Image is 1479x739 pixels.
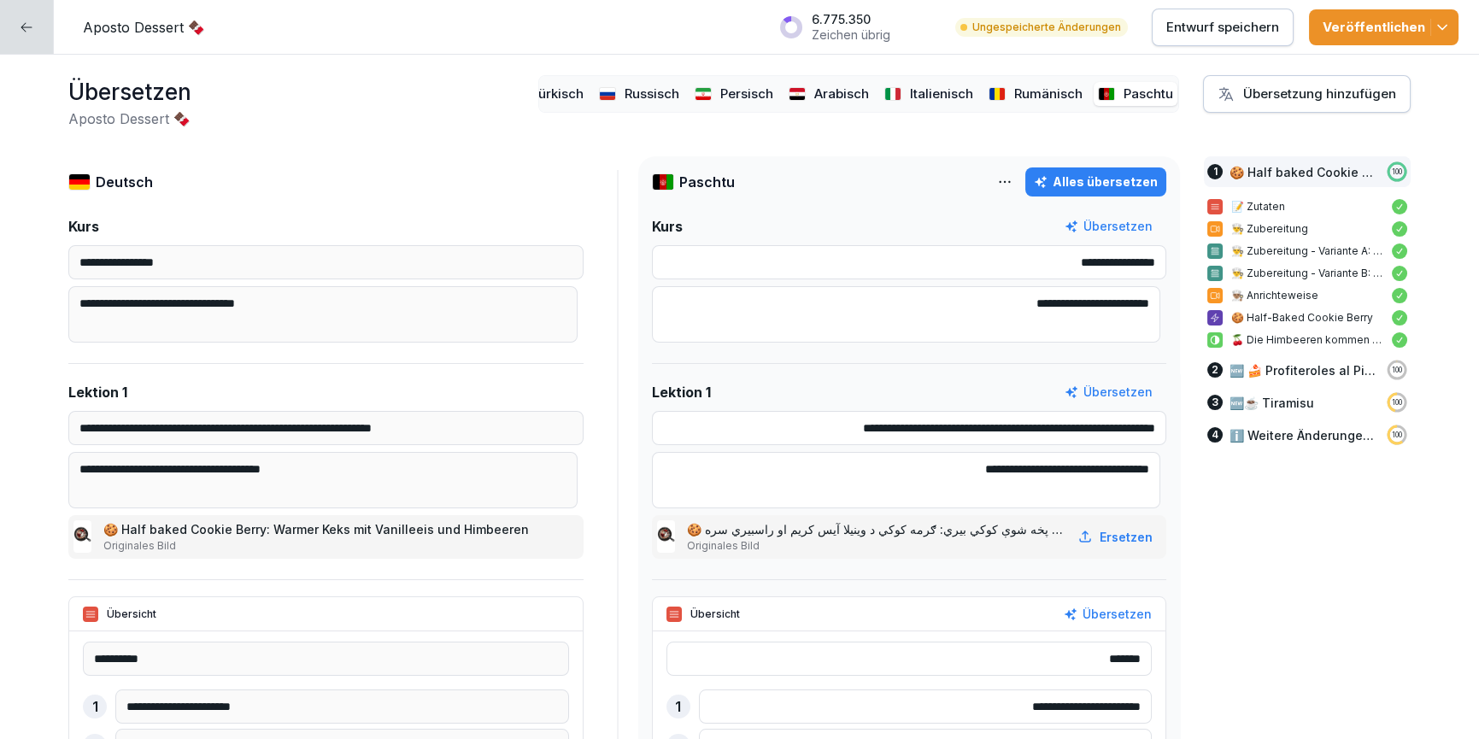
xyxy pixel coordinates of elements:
p: 100 [1392,397,1402,408]
div: Alles übersetzen [1034,173,1158,191]
p: Lektion 1 [652,382,711,402]
p: 📝 Zutaten [1231,199,1383,214]
img: ro.svg [989,87,1007,101]
div: 4 [1207,427,1223,443]
p: 🆕☕️ Tiramisu [1230,394,1314,412]
img: ooh7p7tbyoy04abuyi169hhx.png [73,520,91,553]
img: af.svg [652,173,674,191]
p: 🍪 Half baked Cookie Berry: Warmer Keks mit Vanilleeis und Himbeeren [1230,163,1378,181]
p: Italienisch [910,85,973,104]
p: 🍪 Half baked Cookie Berry: Warmer Keks mit Vanilleeis und Himbeeren [103,520,532,538]
div: 2 [1207,362,1223,378]
p: 👨‍🍳 Zubereitung [1231,221,1383,237]
p: Entwurf speichern [1166,18,1279,37]
img: ru.svg [599,87,617,101]
p: Persisch [720,85,773,104]
button: Übersetzen [1065,383,1153,402]
div: 1 [666,695,690,718]
p: 🍒 Die Himbeeren kommen in den Backofen zusammen mit dem Cookie Dough. [1231,332,1383,348]
p: Ersetzen [1100,528,1153,546]
button: Entwurf speichern [1152,9,1294,46]
p: Zeichen übrig [812,27,890,43]
p: Lektion 1 [68,382,127,402]
p: 👨🏽‍🍳 Anrichteweise [1231,288,1383,303]
img: eg.svg [789,87,807,101]
p: Paschtu [1124,85,1173,104]
p: Kurs [68,216,99,237]
button: 6.775.350Zeichen übrig [771,5,940,49]
p: ℹ️ Weitere Änderungen in der Dessert-Sparte [1230,426,1378,444]
p: Kurs [652,216,683,237]
p: Rumänisch [1014,85,1083,104]
img: ooh7p7tbyoy04abuyi169hhx.png [657,520,675,553]
p: Originales Bild [687,538,1065,554]
p: Paschtu [679,172,735,192]
p: Aposto Dessert 🍫 [83,17,205,38]
button: Übersetzen [1064,605,1152,624]
button: Übersetzen [1065,217,1153,236]
p: Türkisch [531,85,584,104]
p: 6.775.350 [812,12,890,27]
p: Ungespeicherte Änderungen [972,20,1121,35]
p: 👨‍🍳 Zubereitung - Variante B: Kombidämpfer [1231,266,1383,281]
p: 100 [1392,167,1402,177]
div: Übersetzung hinzufügen [1218,85,1396,103]
p: 🍪 Half-Baked Cookie Berry [1231,310,1383,326]
p: 🍪 نیم پخه شوې کوکي بیري: ګرمه کوکي د وینیلا آیس کریم او راسبیري سره [687,520,1065,538]
img: it.svg [884,87,902,101]
div: 1 [83,695,107,718]
p: Deutsch [96,172,153,192]
p: 100 [1392,430,1402,440]
p: 👨‍🍳 Zubereitung - Variante A: Pizzofen [1231,243,1383,259]
button: Veröffentlichen [1309,9,1458,45]
button: Übersetzung hinzufügen [1203,75,1411,113]
p: 100 [1392,365,1402,375]
p: Übersicht [107,607,156,622]
p: Originales Bild [103,538,532,554]
img: ir.svg [695,87,713,101]
button: Alles übersetzen [1025,167,1166,196]
img: de.svg [68,173,91,191]
div: 3 [1207,395,1223,410]
p: Übersicht [690,607,740,622]
p: Russisch [625,85,679,104]
div: 1 [1207,164,1223,179]
p: Arabisch [814,85,869,104]
h2: Aposto Dessert 🍫 [68,109,191,129]
h1: Übersetzen [68,75,191,109]
p: 🆕 🍰 Profiteroles al Pistacchio [1230,361,1378,379]
img: af.svg [1098,87,1116,101]
div: Veröffentlichen [1323,18,1445,37]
